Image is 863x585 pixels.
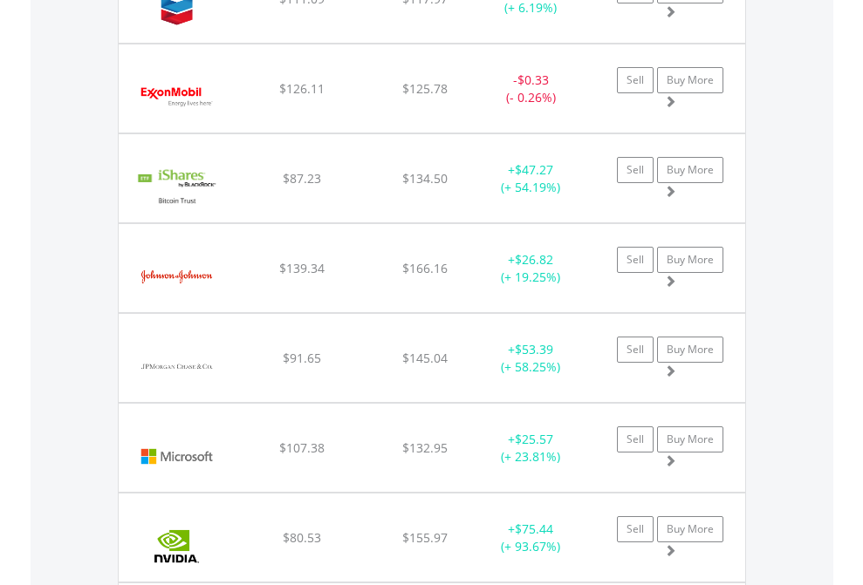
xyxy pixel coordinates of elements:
[617,337,654,363] a: Sell
[657,247,723,273] a: Buy More
[402,350,448,366] span: $145.04
[402,80,448,97] span: $125.78
[517,71,549,88] span: $0.33
[515,341,553,357] span: $53.39
[515,520,553,537] span: $75.44
[657,516,723,542] a: Buy More
[476,431,586,466] div: + (+ 23.81%)
[476,251,586,286] div: + (+ 19.25%)
[127,515,226,577] img: EQU.US.NVDA.png
[515,431,553,447] span: $25.57
[515,251,553,268] span: $26.82
[515,161,553,178] span: $47.27
[476,341,586,376] div: + (+ 58.25%)
[127,425,226,487] img: EQU.US.MSFT.png
[283,170,321,187] span: $87.23
[657,157,723,183] a: Buy More
[617,67,654,93] a: Sell
[476,71,586,106] div: - (- 0.26%)
[402,260,448,276] span: $166.16
[402,170,448,187] span: $134.50
[279,439,325,456] span: $107.38
[657,67,723,93] a: Buy More
[127,246,226,308] img: EQU.US.JNJ.png
[476,520,586,555] div: + (+ 93.67%)
[657,426,723,452] a: Buy More
[617,247,654,273] a: Sell
[283,529,321,546] span: $80.53
[617,157,654,183] a: Sell
[617,516,654,542] a: Sell
[283,350,321,366] span: $91.65
[402,439,448,456] span: $132.95
[617,426,654,452] a: Sell
[476,161,586,196] div: + (+ 54.19%)
[657,337,723,363] a: Buy More
[402,529,448,546] span: $155.97
[279,80,325,97] span: $126.11
[127,336,226,398] img: EQU.US.JPM.png
[279,260,325,276] span: $139.34
[127,156,228,218] img: EQU.US.IBIT.png
[127,66,226,128] img: EQU.US.XOM.png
